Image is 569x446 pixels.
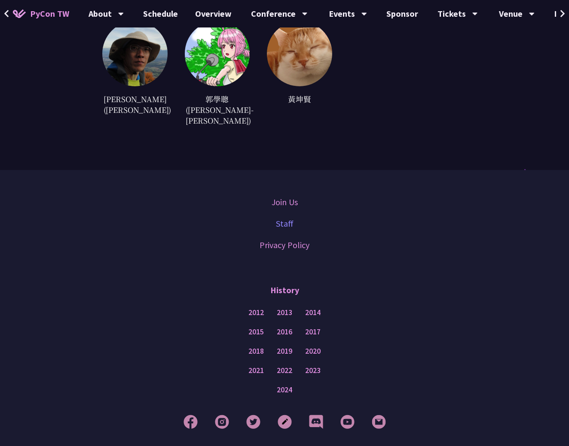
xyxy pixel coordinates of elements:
a: 2024 [277,385,292,395]
a: 2019 [277,346,292,357]
a: 2021 [248,365,264,376]
a: 2017 [305,327,321,337]
a: 2016 [277,327,292,337]
img: Instagram Footer Icon [215,415,229,429]
a: 2013 [277,307,292,318]
img: 761e049ec1edd5d40c9073b5ed8731ef.jpg [185,21,250,86]
a: PyCon TW [4,3,78,24]
img: Facebook Footer Icon [184,415,198,429]
img: Discord Footer Icon [309,415,323,429]
a: 2020 [305,346,321,357]
a: Join Us [272,196,298,209]
img: Home icon of PyCon TW 2025 [13,9,26,18]
div: 黃坤賢 [267,93,332,106]
a: 2015 [248,327,264,337]
img: Twitter Footer Icon [246,415,260,429]
span: PyCon TW [30,7,69,20]
a: Privacy Policy [260,239,309,252]
a: 2018 [248,346,264,357]
a: 2014 [305,307,321,318]
img: Blog Footer Icon [278,415,292,429]
a: 2022 [277,365,292,376]
img: Email Footer Icon [372,415,386,429]
div: 郭學聰 ([PERSON_NAME]-[PERSON_NAME]) [185,93,250,127]
img: YouTube Footer Icon [340,415,355,429]
a: 2012 [248,307,264,318]
p: History [270,277,299,303]
img: 33cae1ec12c9fa3a44a108271202f9f1.jpg [102,21,168,86]
a: Staff [276,217,294,230]
a: 2023 [305,365,321,376]
div: [PERSON_NAME] ([PERSON_NAME]) [102,93,168,116]
img: default.0dba411.jpg [267,21,332,86]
